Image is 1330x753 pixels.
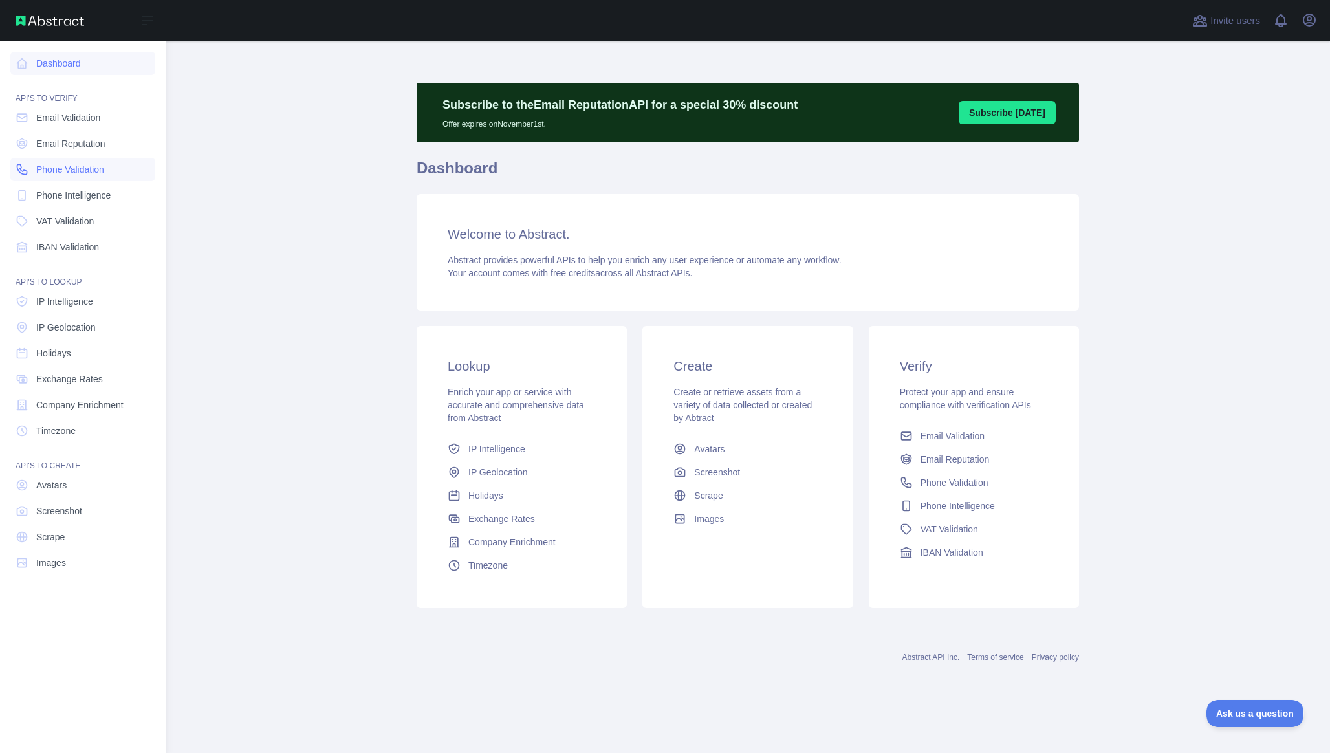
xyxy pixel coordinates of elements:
a: Timezone [10,419,155,442]
span: Phone Intelligence [921,499,995,512]
span: Protect your app and ensure compliance with verification APIs [900,387,1031,410]
a: Email Validation [895,424,1053,448]
a: Screenshot [668,461,827,484]
a: Exchange Rates [10,367,155,391]
a: Holidays [442,484,601,507]
button: Invite users [1190,10,1263,31]
div: API'S TO LOOKUP [10,261,155,287]
div: API'S TO CREATE [10,445,155,471]
h3: Verify [900,357,1048,375]
span: VAT Validation [36,215,94,228]
a: Email Reputation [10,132,155,155]
a: Avatars [668,437,827,461]
span: Screenshot [694,466,740,479]
span: Scrape [36,530,65,543]
span: Company Enrichment [468,536,556,549]
a: Scrape [10,525,155,549]
a: Avatars [10,474,155,497]
p: Offer expires on November 1st. [442,114,798,129]
span: Your account comes with across all Abstract APIs. [448,268,692,278]
a: Scrape [668,484,827,507]
span: Create or retrieve assets from a variety of data collected or created by Abtract [673,387,812,423]
a: IBAN Validation [895,541,1053,564]
img: Abstract API [16,16,84,26]
a: Company Enrichment [10,393,155,417]
a: Exchange Rates [442,507,601,530]
a: IP Intelligence [442,437,601,461]
a: IBAN Validation [10,235,155,259]
a: Dashboard [10,52,155,75]
span: free credits [551,268,595,278]
iframe: Toggle Customer Support [1206,700,1304,727]
a: Abstract API Inc. [902,653,960,662]
span: IBAN Validation [36,241,99,254]
span: Enrich your app or service with accurate and comprehensive data from Abstract [448,387,584,423]
span: Exchange Rates [36,373,103,386]
span: Avatars [694,442,725,455]
span: Holidays [468,489,503,502]
span: IP Geolocation [36,321,96,334]
span: Phone Intelligence [36,189,111,202]
a: Screenshot [10,499,155,523]
span: Email Validation [921,430,985,442]
span: Exchange Rates [468,512,535,525]
a: Phone Intelligence [895,494,1053,518]
a: Images [10,551,155,574]
a: Phone Intelligence [10,184,155,207]
span: Abstract provides powerful APIs to help you enrich any user experience or automate any workflow. [448,255,842,265]
span: Invite users [1210,14,1260,28]
span: Company Enrichment [36,398,124,411]
a: Email Validation [10,106,155,129]
h3: Create [673,357,822,375]
div: API'S TO VERIFY [10,78,155,104]
a: IP Geolocation [10,316,155,339]
span: IP Intelligence [468,442,525,455]
span: Avatars [36,479,67,492]
span: Email Validation [36,111,100,124]
span: Phone Validation [36,163,104,176]
span: IP Intelligence [36,295,93,308]
a: IP Geolocation [442,461,601,484]
a: VAT Validation [895,518,1053,541]
span: IP Geolocation [468,466,528,479]
span: Phone Validation [921,476,988,489]
h3: Welcome to Abstract. [448,225,1048,243]
a: Privacy policy [1032,653,1079,662]
h3: Lookup [448,357,596,375]
span: IBAN Validation [921,546,983,559]
span: Timezone [468,559,508,572]
a: Timezone [442,554,601,577]
span: Screenshot [36,505,82,518]
a: Phone Validation [895,471,1053,494]
a: Holidays [10,342,155,365]
span: Email Reputation [36,137,105,150]
a: VAT Validation [10,210,155,233]
p: Subscribe to the Email Reputation API for a special 30 % discount [442,96,798,114]
a: IP Intelligence [10,290,155,313]
span: Images [36,556,66,569]
span: Images [694,512,724,525]
span: Email Reputation [921,453,990,466]
a: Images [668,507,827,530]
span: VAT Validation [921,523,978,536]
a: Terms of service [967,653,1023,662]
a: Phone Validation [10,158,155,181]
span: Holidays [36,347,71,360]
span: Timezone [36,424,76,437]
button: Subscribe [DATE] [959,101,1056,124]
a: Email Reputation [895,448,1053,471]
span: Scrape [694,489,723,502]
h1: Dashboard [417,158,1079,189]
a: Company Enrichment [442,530,601,554]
